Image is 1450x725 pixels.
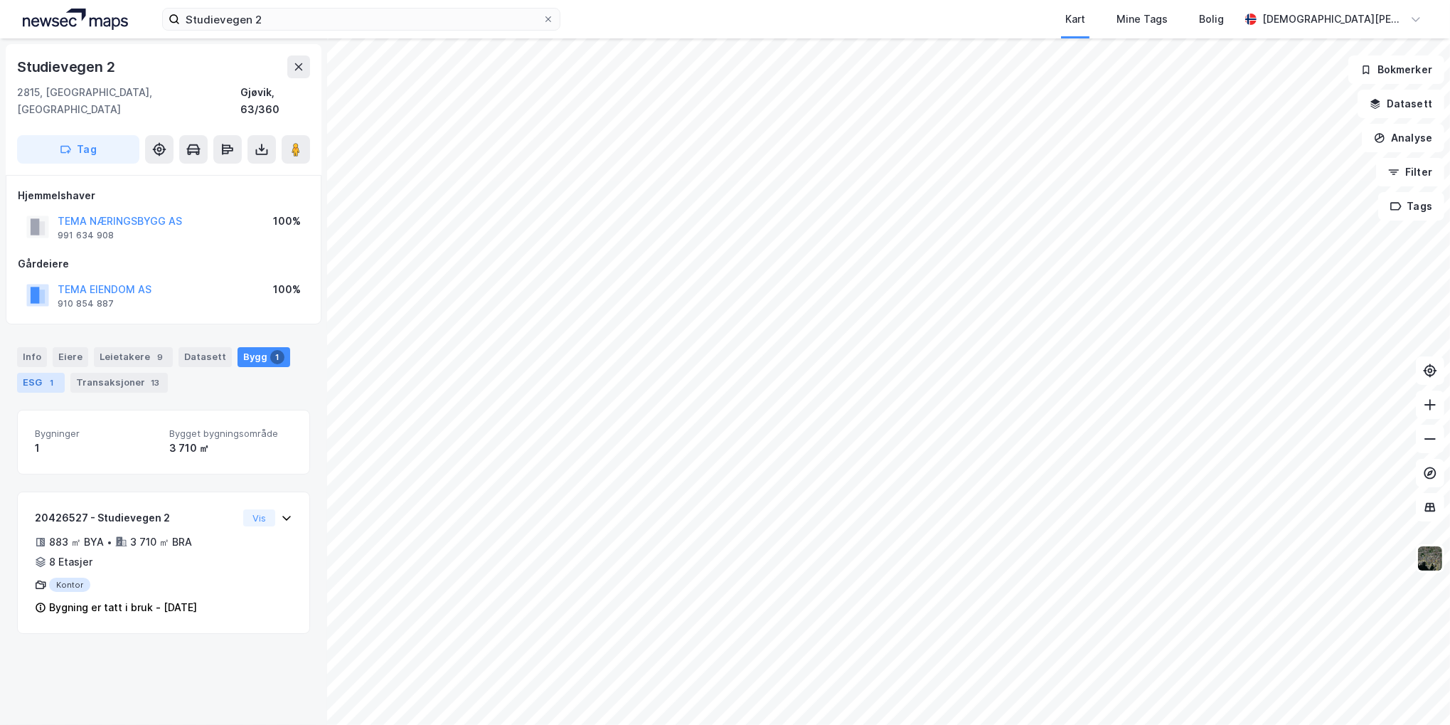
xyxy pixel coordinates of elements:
[70,373,168,393] div: Transaksjoner
[45,376,59,390] div: 1
[273,281,301,298] div: 100%
[1379,657,1450,725] iframe: Chat Widget
[169,428,292,440] span: Bygget bygningsområde
[35,509,238,526] div: 20426527 - Studievegen 2
[238,347,290,367] div: Bygg
[18,187,309,204] div: Hjemmelshaver
[240,84,310,118] div: Gjøvik, 63/360
[18,255,309,272] div: Gårdeiere
[1358,90,1444,118] button: Datasett
[1348,55,1444,84] button: Bokmerker
[1199,11,1224,28] div: Bolig
[23,9,128,30] img: logo.a4113a55bc3d86da70a041830d287a7e.svg
[107,536,112,548] div: •
[17,135,139,164] button: Tag
[1065,11,1085,28] div: Kart
[1376,158,1444,186] button: Filter
[49,554,92,571] div: 8 Etasjer
[1362,124,1444,152] button: Analyse
[169,440,292,457] div: 3 710 ㎡
[270,350,284,364] div: 1
[273,213,301,230] div: 100%
[1116,11,1168,28] div: Mine Tags
[94,347,173,367] div: Leietakere
[35,428,158,440] span: Bygninger
[49,534,104,551] div: 883 ㎡ BYA
[1378,192,1444,221] button: Tags
[243,509,275,526] button: Vis
[180,9,543,30] input: Søk på adresse, matrikkel, gårdeiere, leietakere eller personer
[49,599,197,616] div: Bygning er tatt i bruk - [DATE]
[178,347,232,367] div: Datasett
[58,230,114,241] div: 991 634 908
[148,376,162,390] div: 13
[17,373,65,393] div: ESG
[17,347,47,367] div: Info
[1417,545,1444,572] img: 9k=
[35,440,158,457] div: 1
[130,534,192,551] div: 3 710 ㎡ BRA
[58,298,114,309] div: 910 854 887
[1262,11,1404,28] div: [DEMOGRAPHIC_DATA][PERSON_NAME]
[17,55,117,78] div: Studievegen 2
[53,347,88,367] div: Eiere
[17,84,240,118] div: 2815, [GEOGRAPHIC_DATA], [GEOGRAPHIC_DATA]
[153,350,167,364] div: 9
